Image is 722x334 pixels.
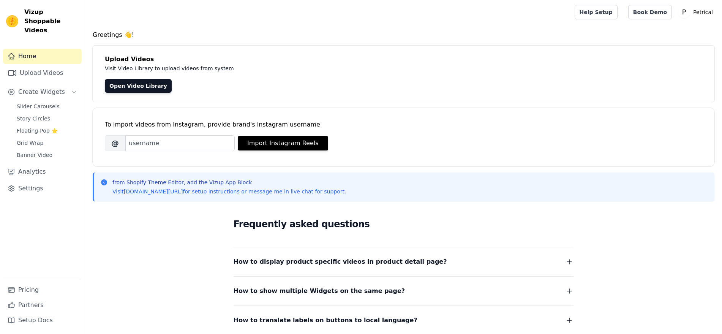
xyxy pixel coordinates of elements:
[3,84,82,100] button: Create Widgets
[17,115,50,122] span: Story Circles
[12,125,82,136] a: Floating-Pop ⭐
[112,188,346,195] p: Visit for setup instructions or message me in live chat for support.
[124,188,183,195] a: [DOMAIN_NAME][URL]
[3,164,82,179] a: Analytics
[682,8,686,16] text: P
[575,5,618,19] a: Help Setup
[3,65,82,81] a: Upload Videos
[105,120,702,129] div: To import videos from Instagram, provide brand's instagram username
[93,30,714,40] h4: Greetings 👋!
[234,256,574,267] button: How to display product specific videos in product detail page?
[238,136,328,150] button: Import Instagram Reels
[125,135,235,151] input: username
[234,286,574,296] button: How to show multiple Widgets on the same page?
[12,138,82,148] a: Grid Wrap
[17,151,52,159] span: Banner Video
[234,217,574,232] h2: Frequently asked questions
[17,139,43,147] span: Grid Wrap
[3,298,82,313] a: Partners
[105,135,125,151] span: @
[17,127,58,135] span: Floating-Pop ⭐
[17,103,60,110] span: Slider Carousels
[105,79,172,93] a: Open Video Library
[12,101,82,112] a: Slider Carousels
[112,179,346,186] p: from Shopify Theme Editor, add the Vizup App Block
[24,8,79,35] span: Vizup Shoppable Videos
[234,256,447,267] span: How to display product specific videos in product detail page?
[690,5,716,19] p: Petrical
[234,286,405,296] span: How to show multiple Widgets on the same page?
[3,181,82,196] a: Settings
[18,87,65,97] span: Create Widgets
[234,315,417,326] span: How to translate labels on buttons to local language?
[12,150,82,160] a: Banner Video
[628,5,672,19] a: Book Demo
[234,315,574,326] button: How to translate labels on buttons to local language?
[12,113,82,124] a: Story Circles
[678,5,716,19] button: P Petrical
[3,313,82,328] a: Setup Docs
[3,49,82,64] a: Home
[6,15,18,27] img: Vizup
[3,282,82,298] a: Pricing
[105,55,702,64] h4: Upload Videos
[105,64,445,73] p: Visit Video Library to upload videos from system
